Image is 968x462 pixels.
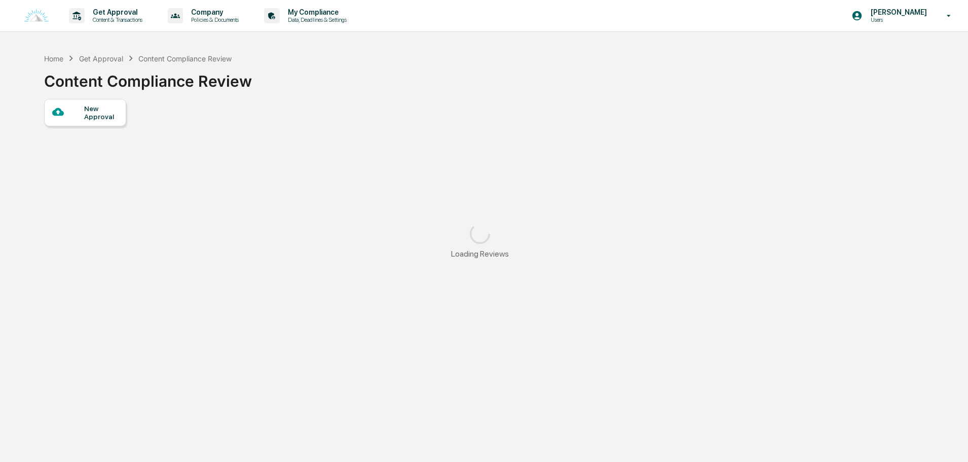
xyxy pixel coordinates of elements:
p: [PERSON_NAME] [863,8,932,16]
div: Home [44,54,63,63]
div: Content Compliance Review [44,64,252,90]
p: Get Approval [85,8,147,16]
p: Users [863,16,932,23]
p: Policies & Documents [183,16,244,23]
div: Get Approval [79,54,123,63]
p: Content & Transactions [85,16,147,23]
div: Content Compliance Review [138,54,232,63]
p: My Compliance [280,8,352,16]
p: Company [183,8,244,16]
div: New Approval [84,104,118,121]
div: Loading Reviews [451,249,509,259]
p: Data, Deadlines & Settings [280,16,352,23]
img: logo [24,9,49,23]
